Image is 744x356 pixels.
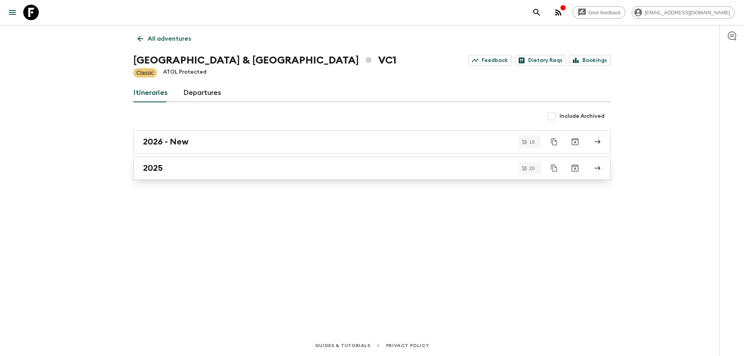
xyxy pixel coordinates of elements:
[560,112,604,120] span: Include Archived
[143,163,163,173] h2: 2025
[133,84,168,102] a: Itineraries
[572,6,625,19] a: Give feedback
[133,157,611,180] a: 2025
[515,55,566,66] a: Dietary Reqs
[133,53,396,68] h1: [GEOGRAPHIC_DATA] & [GEOGRAPHIC_DATA] VC1
[163,68,207,77] p: ATOL Protected
[133,130,611,153] a: 2026 - New
[386,341,429,350] a: Privacy Policy
[567,160,583,176] button: Archive
[468,55,512,66] a: Feedback
[584,10,625,15] span: Give feedback
[547,135,561,149] button: Duplicate
[632,6,735,19] div: [EMAIL_ADDRESS][DOMAIN_NAME]
[5,5,20,20] button: menu
[133,31,195,46] a: All adventures
[567,134,583,150] button: Archive
[136,69,154,77] p: Classic
[529,5,544,20] button: search adventures
[183,84,221,102] a: Departures
[641,10,734,15] span: [EMAIL_ADDRESS][DOMAIN_NAME]
[148,34,191,43] p: All adventures
[315,341,370,350] a: Guides & Tutorials
[547,161,561,175] button: Duplicate
[525,139,539,144] span: 18
[143,137,189,147] h2: 2026 - New
[569,55,611,66] a: Bookings
[525,166,539,171] span: 26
